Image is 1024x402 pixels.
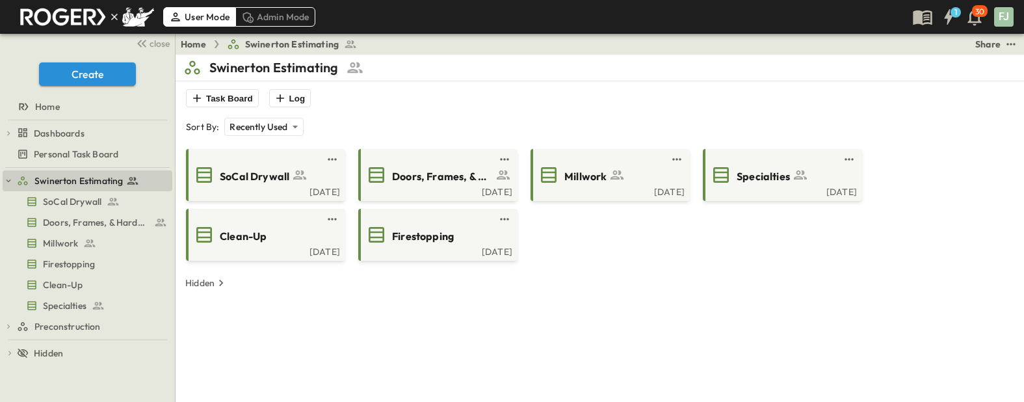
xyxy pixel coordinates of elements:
[245,38,339,51] span: Swinerton Estimating
[185,276,215,289] p: Hidden
[737,169,790,184] span: Specialties
[235,7,315,27] div: Admin Mode
[705,185,857,196] a: [DATE]
[3,145,170,163] a: Personal Task Board
[361,224,512,245] a: Firestopping
[3,191,172,212] div: SoCal Drywalltest
[3,255,170,273] a: Firestopping
[361,245,512,256] a: [DATE]
[954,7,957,18] h6: 1
[35,100,60,113] span: Home
[324,211,340,227] button: test
[227,38,357,51] a: Swinerton Estimating
[669,152,685,167] button: test
[3,98,170,116] a: Home
[43,258,95,271] span: Firestopping
[564,169,607,184] span: Millwork
[993,6,1015,28] button: FJ
[361,185,512,196] a: [DATE]
[3,170,172,191] div: Swinerton Estimatingtest
[43,299,86,312] span: Specialties
[3,233,172,254] div: Millworktest
[17,124,170,142] a: Dashboards
[230,120,287,133] p: Recently Used
[180,274,233,292] button: Hidden
[497,152,512,167] button: test
[220,169,289,184] span: SoCal Drywall
[181,38,365,51] nav: breadcrumbs
[189,224,340,245] a: Clean-Up
[39,62,136,86] button: Create
[705,165,857,185] a: Specialties
[936,5,962,29] button: 1
[220,229,267,244] span: Clean-Up
[1003,36,1019,52] button: test
[186,89,259,107] button: Task Board
[361,165,512,185] a: Doors, Frames, & Hardware
[43,278,83,291] span: Clean-Up
[975,7,984,17] p: 30
[189,245,340,256] a: [DATE]
[43,195,101,208] span: SoCal Drywall
[186,120,219,133] p: Sort By:
[189,165,340,185] a: SoCal Drywall
[43,237,78,250] span: Millwork
[324,152,340,167] button: test
[392,169,493,184] span: Doors, Frames, & Hardware
[34,148,118,161] span: Personal Task Board
[3,234,170,252] a: Millwork
[3,295,172,316] div: Specialtiestest
[3,275,172,295] div: Clean-Uptest
[3,193,170,211] a: SoCal Drywall
[975,38,1001,51] div: Share
[17,172,170,190] a: Swinerton Estimating
[34,320,101,333] span: Preconstruction
[533,185,685,196] a: [DATE]
[3,213,170,232] a: Doors, Frames, & Hardware
[3,144,172,165] div: Personal Task Boardtest
[3,212,172,233] div: Doors, Frames, & Hardwaretest
[16,3,154,31] img: RogerSwinnyLogoGroup.png
[3,276,170,294] a: Clean-Up
[181,38,206,51] a: Home
[841,152,857,167] button: test
[497,211,512,227] button: test
[3,316,172,337] div: Preconstructiontest
[17,317,170,336] a: Preconstruction
[163,7,235,27] div: User Mode
[269,89,311,107] button: Log
[224,118,303,136] div: Recently Used
[189,185,340,196] a: [DATE]
[43,216,149,229] span: Doors, Frames, & Hardware
[150,37,170,50] span: close
[392,229,454,244] span: Firestopping
[209,59,338,77] p: Swinerton Estimating
[533,165,685,185] a: Millwork
[34,174,123,187] span: Swinerton Estimating
[131,34,172,52] button: close
[34,127,85,140] span: Dashboards
[3,254,172,275] div: Firestoppingtest
[3,297,170,315] a: Specialties
[34,347,63,360] span: Hidden
[994,7,1014,27] div: FJ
